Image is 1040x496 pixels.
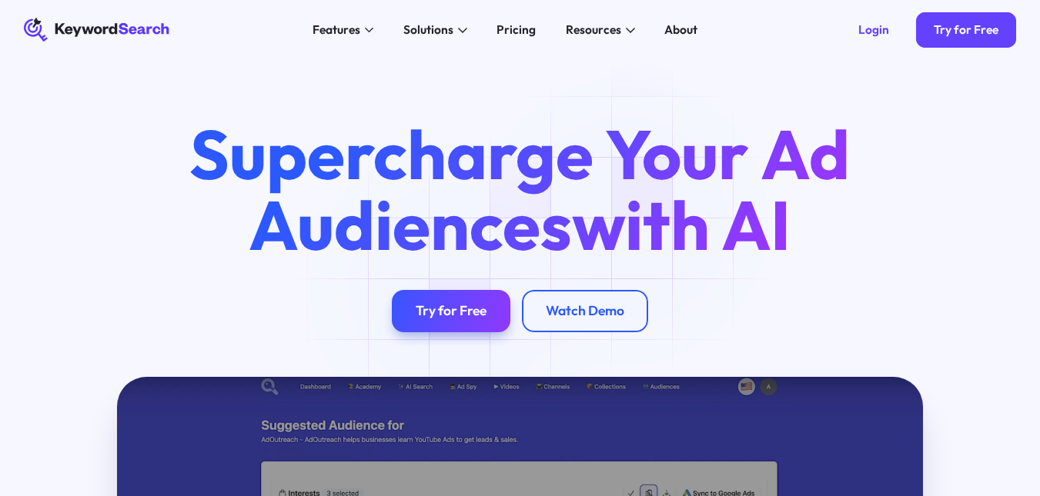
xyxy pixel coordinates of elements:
div: Login [858,22,889,37]
div: Features [313,21,360,38]
a: Try for Free [916,12,1017,48]
div: Solutions [403,21,453,38]
div: Resources [566,21,621,38]
div: Try for Free [416,303,487,320]
h1: Supercharge Your Ad Audiences [162,119,878,261]
a: Pricing [488,18,545,42]
a: Try for Free [392,290,510,331]
div: Pricing [497,21,536,38]
a: Login [840,12,907,48]
div: Try for Free [934,22,998,37]
a: About [656,18,707,42]
div: About [664,21,697,38]
span: with AI [572,181,791,268]
div: Watch Demo [546,303,624,320]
